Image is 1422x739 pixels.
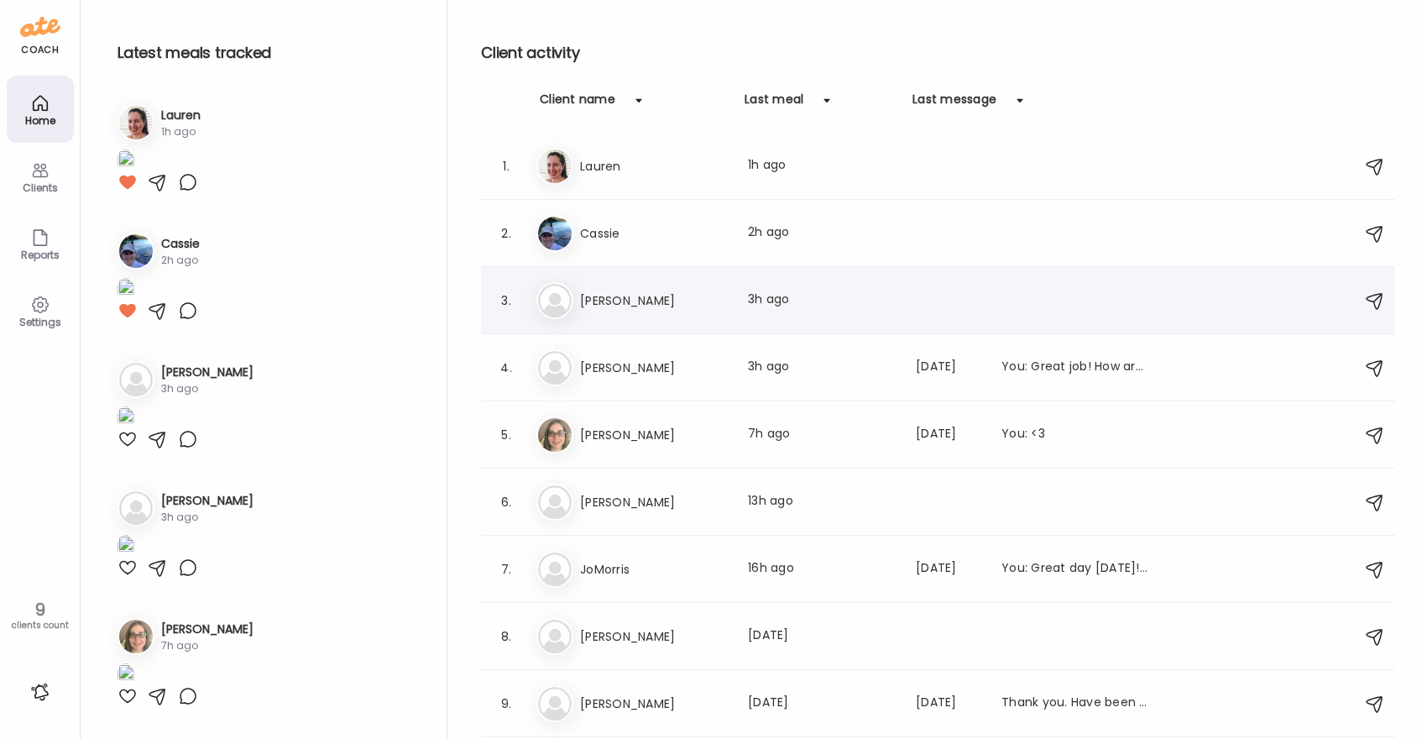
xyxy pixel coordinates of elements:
[580,223,728,244] h3: Cassie
[538,351,572,385] img: bg-avatar-default.svg
[748,223,896,244] div: 2h ago
[496,223,516,244] div: 2.
[916,358,981,378] div: [DATE]
[10,249,71,260] div: Reports
[1001,358,1149,378] div: You: Great job! How are you finding the app?
[580,156,728,176] h3: Lauren
[580,492,728,512] h3: [PERSON_NAME]
[538,284,572,317] img: bg-avatar-default.svg
[1001,425,1149,445] div: You: <3
[10,317,71,328] div: Settings
[748,291,896,311] div: 3h ago
[1001,694,1149,714] div: Thank you. Have been trying to stick to It and finding it very insightful. Haven’t finished recor...
[748,694,896,714] div: [DATE]
[748,156,896,176] div: 1h ago
[538,149,572,183] img: avatars%2FbDv86541nDhxdwMPuXsD4ZtcFAj1
[538,485,572,519] img: bg-avatar-default.svg
[161,510,254,525] div: 3h ago
[119,234,153,268] img: avatars%2FjTu57vD8tzgDGGVSazPdCX9NNMy1
[748,492,896,512] div: 13h ago
[580,358,728,378] h3: [PERSON_NAME]
[118,535,134,558] img: images%2FgmSstZT9MMajQAFtUNwOfXGkKsY2%2FHGjdUFAQmk46YVSpo64T%2Fznh9YLM0w0WzX7R7pT5q_1080
[10,182,71,193] div: Clients
[161,235,200,253] h3: Cassie
[580,694,728,714] h3: [PERSON_NAME]
[1001,559,1149,579] div: You: Great day [DATE]! Good protein, veggies and even beans!
[538,217,572,250] img: avatars%2FjTu57vD8tzgDGGVSazPdCX9NNMy1
[748,425,896,445] div: 7h ago
[161,492,254,510] h3: [PERSON_NAME]
[119,620,153,653] img: avatars%2FYr2TRmk546hTF5UKtBKijktb52i2
[538,687,572,721] img: bg-avatar-default.svg
[496,492,516,512] div: 6.
[916,425,981,445] div: [DATE]
[20,13,60,40] img: ate
[6,620,74,632] div: clients count
[540,91,615,118] div: Client name
[538,553,572,586] img: bg-avatar-default.svg
[496,291,516,311] div: 3.
[496,694,516,714] div: 9.
[118,663,134,686] img: images%2FYr2TRmk546hTF5UKtBKijktb52i2%2FIbwhPWdr9E0TUteKJ4c6%2FTtkkGkIZr1CIlkBnD1Qo_1080
[119,106,153,139] img: avatars%2FbDv86541nDhxdwMPuXsD4ZtcFAj1
[496,425,516,445] div: 5.
[118,40,420,66] h2: Latest meals tracked
[580,291,728,311] h3: [PERSON_NAME]
[161,124,201,139] div: 1h ago
[119,491,153,525] img: bg-avatar-default.svg
[916,559,981,579] div: [DATE]
[496,358,516,378] div: 4.
[119,363,153,396] img: bg-avatar-default.svg
[10,115,71,126] div: Home
[748,559,896,579] div: 16h ago
[161,381,254,396] div: 3h ago
[580,626,728,647] h3: [PERSON_NAME]
[481,40,1395,66] h2: Client activity
[6,600,74,620] div: 9
[580,425,728,445] h3: [PERSON_NAME]
[496,156,516,176] div: 1.
[912,91,996,118] div: Last message
[118,278,134,301] img: images%2FjTu57vD8tzgDGGVSazPdCX9NNMy1%2FUhTiC0aPwwd4MVRIhYdi%2FzYXB2wVBMXVxUDPFX0X1_1080
[21,43,59,57] div: coach
[161,253,200,268] div: 2h ago
[161,107,201,124] h3: Lauren
[161,638,254,653] div: 7h ago
[118,149,134,172] img: images%2FbDv86541nDhxdwMPuXsD4ZtcFAj1%2FzSCD18DURaRXllOycUsm%2F8uTYiQyW99bA5iFcK64g_1080
[161,621,254,638] h3: [PERSON_NAME]
[538,620,572,653] img: bg-avatar-default.svg
[916,694,981,714] div: [DATE]
[748,358,896,378] div: 3h ago
[496,626,516,647] div: 8.
[161,364,254,381] h3: [PERSON_NAME]
[580,559,728,579] h3: JoMorris
[496,559,516,579] div: 7.
[538,418,572,452] img: avatars%2FYr2TRmk546hTF5UKtBKijktb52i2
[118,406,134,429] img: images%2FyN52E8KBsQPlWhIVNLKrthkW1YP2%2FtjOyH06tu5InVBJHhW68%2FrRRFFFByQExz800Obp1a_1080
[748,626,896,647] div: [DATE]
[745,91,803,118] div: Last meal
